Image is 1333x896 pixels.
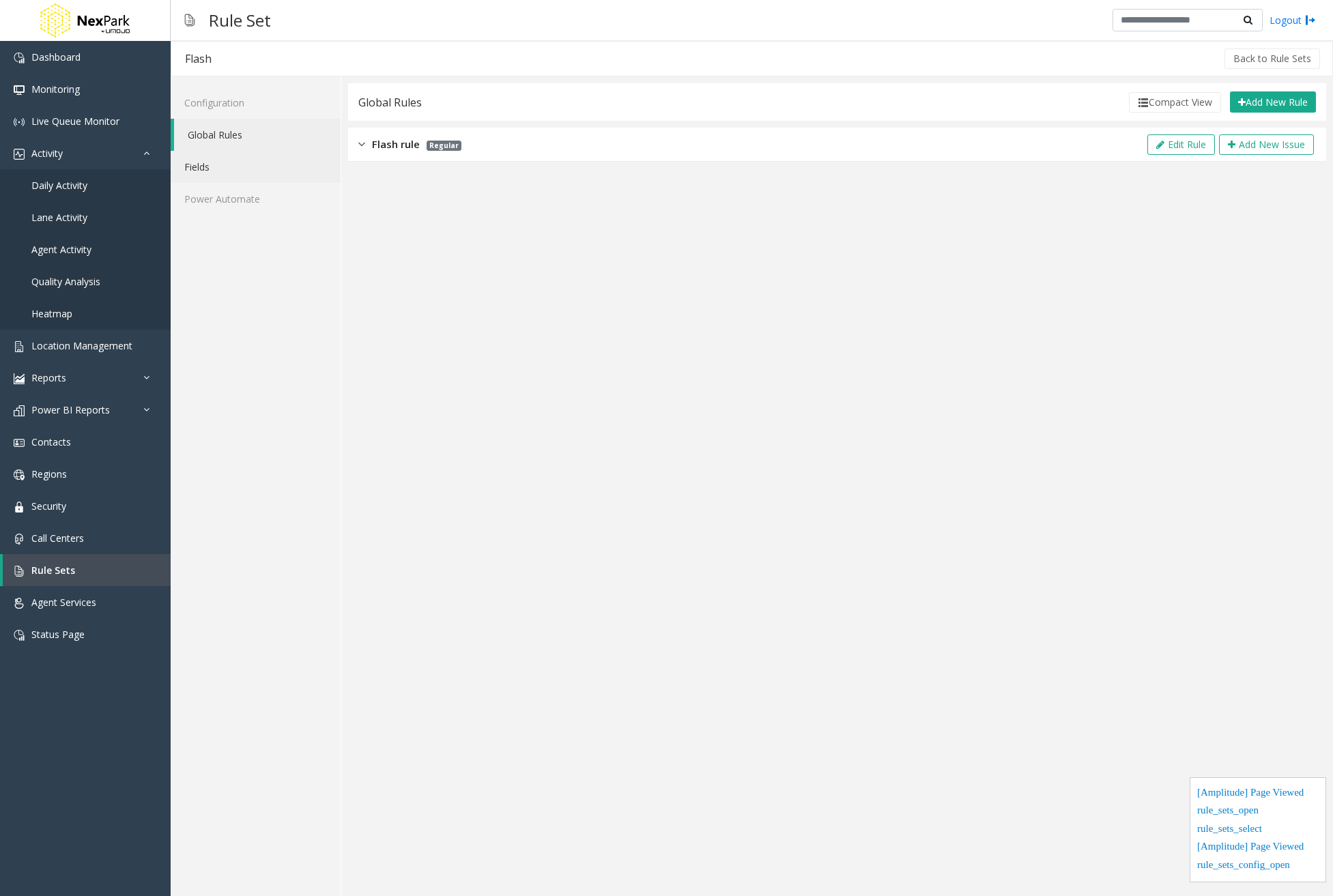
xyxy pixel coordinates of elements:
[3,554,171,586] a: Rule Sets
[358,136,365,152] img: closed
[31,83,80,96] span: Monitoring
[14,469,25,480] img: 'icon'
[1305,13,1316,27] img: logout
[171,183,341,215] a: Power Automate
[1219,134,1314,155] button: Add New Issue
[31,147,63,160] span: Activity
[14,373,25,384] img: 'icon'
[31,307,72,320] span: Heatmap
[31,50,81,63] span: Dashboard
[14,149,25,160] img: 'icon'
[31,243,91,256] span: Agent Activity
[31,211,87,224] span: Lane Activity
[14,85,25,96] img: 'icon'
[1197,803,1319,821] div: rule_sets_open
[31,500,66,512] span: Security
[1270,13,1316,27] a: Logout
[31,339,132,352] span: Location Management
[1230,91,1316,113] button: Add New Rule
[14,53,25,63] img: 'icon'
[171,151,341,183] a: Fields
[31,403,110,416] span: Power BI Reports
[14,598,25,609] img: 'icon'
[185,50,212,68] div: Flash
[31,179,87,192] span: Daily Activity
[1147,134,1215,155] button: Edit Rule
[31,467,67,480] span: Regions
[31,628,85,641] span: Status Page
[358,93,422,111] div: Global Rules
[31,564,75,577] span: Rule Sets
[14,437,25,448] img: 'icon'
[31,371,66,384] span: Reports
[14,502,25,512] img: 'icon'
[14,630,25,641] img: 'icon'
[1197,839,1319,857] div: [Amplitude] Page Viewed
[14,566,25,577] img: 'icon'
[31,115,119,128] span: Live Queue Monitor
[14,341,25,352] img: 'icon'
[202,3,278,37] h3: Rule Set
[14,117,25,128] img: 'icon'
[1129,92,1221,113] button: Compact View
[31,596,96,609] span: Agent Services
[184,3,195,37] img: pageIcon
[1197,821,1319,839] div: rule_sets_select
[1197,785,1319,803] div: [Amplitude] Page Viewed
[14,405,25,416] img: 'icon'
[1197,857,1319,876] div: rule_sets_config_open
[14,534,25,545] img: 'icon'
[174,119,341,151] a: Global Rules
[171,87,341,119] a: Configuration
[31,275,100,288] span: Quality Analysis
[31,435,71,448] span: Contacts
[427,141,461,151] span: Regular
[31,532,84,545] span: Call Centers
[372,136,420,152] span: Flash rule
[1224,48,1320,69] button: Back to Rule Sets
